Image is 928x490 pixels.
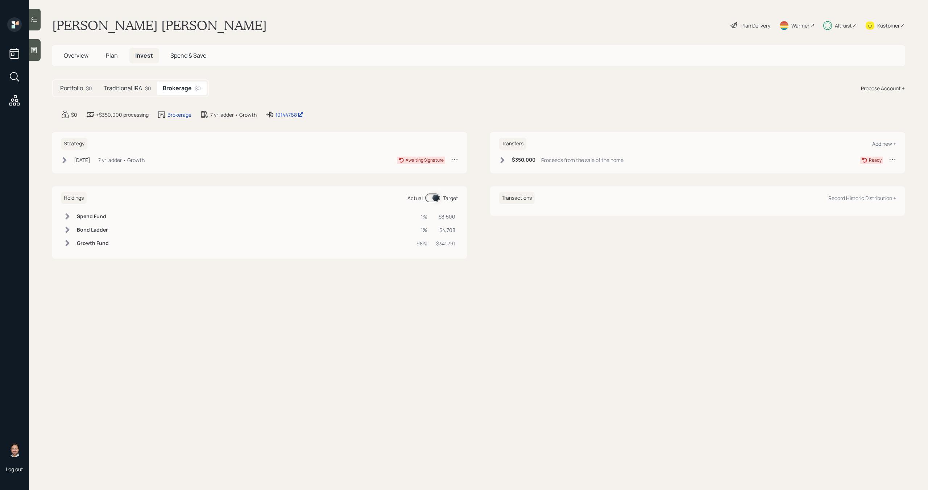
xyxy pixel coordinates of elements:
[791,22,809,29] div: Warmer
[7,443,22,457] img: michael-russo-headshot.png
[741,22,770,29] div: Plan Delivery
[74,156,90,164] div: [DATE]
[60,85,83,92] h5: Portfolio
[104,85,142,92] h5: Traditional IRA
[77,227,109,233] h6: Bond Ladder
[499,192,535,204] h6: Transactions
[86,84,92,92] div: $0
[195,84,201,92] div: $0
[96,111,149,119] div: +$350,000 processing
[163,85,192,92] h5: Brokerage
[406,157,444,163] div: Awaiting Signature
[436,240,455,247] div: $341,791
[417,226,427,234] div: 1%
[512,157,535,163] h6: $350,000
[77,213,109,220] h6: Spend Fund
[417,213,427,220] div: 1%
[443,194,458,202] div: Target
[861,84,905,92] div: Propose Account +
[77,240,109,246] h6: Growth Fund
[210,111,257,119] div: 7 yr ladder • Growth
[64,51,88,59] span: Overview
[872,140,896,147] div: Add new +
[869,157,882,163] div: Ready
[407,194,423,202] div: Actual
[828,195,896,202] div: Record Historic Distribution +
[417,240,427,247] div: 98%
[275,111,303,119] div: 10144768
[436,226,455,234] div: $4,708
[6,466,23,473] div: Log out
[541,156,623,164] div: Proceeds from the sale of the home
[835,22,852,29] div: Altruist
[135,51,153,59] span: Invest
[499,138,526,150] h6: Transfers
[71,111,77,119] div: $0
[436,213,455,220] div: $3,500
[61,138,87,150] h6: Strategy
[145,84,151,92] div: $0
[61,192,87,204] h6: Holdings
[167,111,191,119] div: Brokerage
[877,22,900,29] div: Kustomer
[98,156,145,164] div: 7 yr ladder • Growth
[106,51,118,59] span: Plan
[170,51,206,59] span: Spend & Save
[52,17,267,33] h1: [PERSON_NAME] [PERSON_NAME]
